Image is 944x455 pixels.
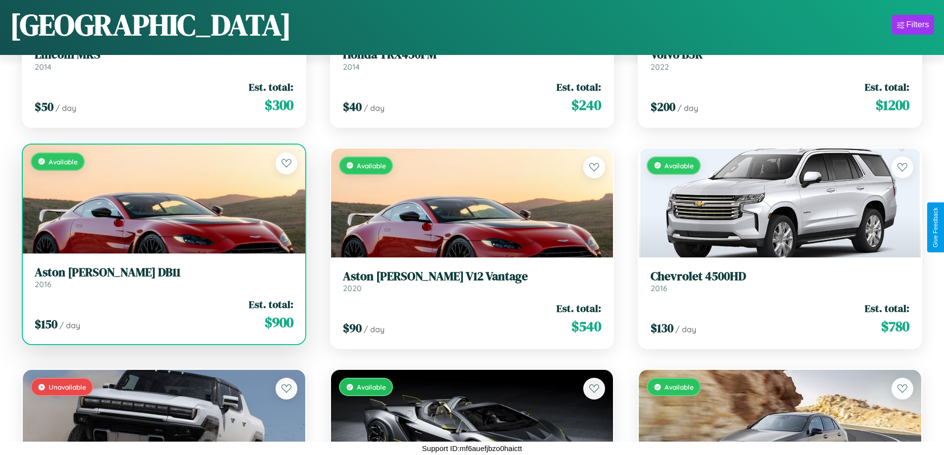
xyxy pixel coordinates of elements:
span: 2020 [343,283,362,293]
span: Est. total: [865,301,909,315]
h3: Volvo B5R [651,48,909,62]
h3: Aston [PERSON_NAME] DB11 [35,265,293,280]
span: Est. total: [556,80,601,94]
span: Available [665,161,694,170]
h1: [GEOGRAPHIC_DATA] [10,4,291,45]
a: Aston [PERSON_NAME] V12 Vantage2020 [343,269,602,294]
span: Est. total: [249,297,293,311]
span: / day [56,103,76,113]
span: Available [357,383,386,391]
a: Chevrolet 4500HD2016 [651,269,909,294]
a: Aston [PERSON_NAME] DB112016 [35,265,293,290]
h3: Chevrolet 4500HD [651,269,909,284]
p: Support ID: mf6auefjbzo0haictt [422,442,522,455]
span: 2016 [35,279,52,289]
span: / day [677,103,698,113]
a: Volvo B5R2022 [651,48,909,72]
div: Filters [906,20,929,30]
span: $ 50 [35,99,54,115]
span: 2014 [343,62,360,72]
span: Available [357,161,386,170]
span: $ 150 [35,316,57,332]
span: 2022 [651,62,669,72]
span: $ 540 [571,316,601,336]
button: Filters [892,15,934,35]
span: $ 240 [571,95,601,115]
span: $ 300 [265,95,293,115]
span: 2014 [35,62,52,72]
h3: Lincoln MKS [35,48,293,62]
span: Est. total: [865,80,909,94]
span: $ 130 [651,320,673,336]
span: $ 780 [881,316,909,336]
span: 2016 [651,283,667,293]
h3: Aston [PERSON_NAME] V12 Vantage [343,269,602,284]
div: Give Feedback [932,207,939,248]
span: / day [59,320,80,330]
span: $ 900 [265,312,293,332]
span: Unavailable [49,383,86,391]
span: $ 200 [651,99,675,115]
span: / day [675,324,696,334]
span: Available [49,157,78,166]
span: $ 90 [343,320,362,336]
span: / day [364,103,385,113]
a: Honda TRX450FM2014 [343,48,602,72]
a: Lincoln MKS2014 [35,48,293,72]
span: $ 1200 [876,95,909,115]
span: $ 40 [343,99,362,115]
span: Est. total: [249,80,293,94]
h3: Honda TRX450FM [343,48,602,62]
span: Est. total: [556,301,601,315]
span: / day [364,324,385,334]
span: Available [665,383,694,391]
